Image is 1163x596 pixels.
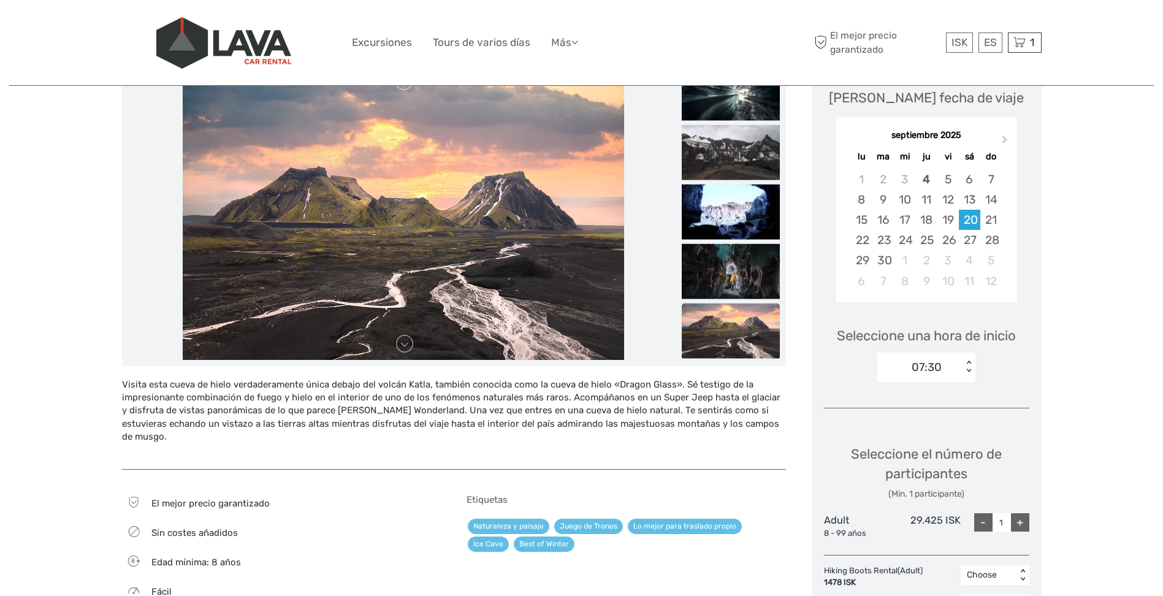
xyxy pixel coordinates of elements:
h5: Etiquetas [467,494,786,505]
div: Choose sábado, 11 de octubre de 2025 [959,271,980,291]
span: El mejor precio garantizado [812,29,943,56]
div: 8 - 99 años [824,528,893,540]
span: Seleccione una hora de inicio [837,326,1016,345]
div: Choose jueves, 4 de septiembre de 2025 [915,169,937,189]
div: lu [851,148,872,165]
div: Choose viernes, 19 de septiembre de 2025 [937,210,959,230]
button: Next Month [996,132,1016,152]
div: Choose miércoles, 8 de octubre de 2025 [894,271,915,291]
div: < > [964,361,974,373]
a: Lo mejor para traslado propio [628,519,742,534]
div: Choose sábado, 13 de septiembre de 2025 [959,189,980,210]
div: Visita esta cueva de hielo verdaderamente única debajo del volcán Katla, también conocida como la... [122,378,786,457]
a: Naturaleza y paisaje [468,519,549,534]
div: Choose miércoles, 17 de septiembre de 2025 [894,210,915,230]
div: Choose viernes, 12 de septiembre de 2025 [937,189,959,210]
img: fc570482f5b34c56b0be150f90ad75ae_slider_thumbnail.jpg [682,243,780,299]
div: Choose miércoles, 10 de septiembre de 2025 [894,189,915,210]
div: Choose viernes, 10 de octubre de 2025 [937,271,959,291]
div: Choose domingo, 5 de octubre de 2025 [980,250,1002,270]
div: Choose jueves, 2 de octubre de 2025 [915,250,937,270]
div: Choose jueves, 9 de octubre de 2025 [915,271,937,291]
div: Choose domingo, 7 de septiembre de 2025 [980,169,1002,189]
div: Choose jueves, 11 de septiembre de 2025 [915,189,937,210]
div: Choose lunes, 6 de octubre de 2025 [851,271,872,291]
div: Choose lunes, 15 de septiembre de 2025 [851,210,872,230]
div: Choose lunes, 8 de septiembre de 2025 [851,189,872,210]
div: Choose sábado, 27 de septiembre de 2025 [959,230,980,250]
div: Not available lunes, 1 de septiembre de 2025 [851,169,872,189]
div: Choose martes, 7 de octubre de 2025 [872,271,894,291]
a: Ice Cave [468,537,509,552]
div: septiembre 2025 [836,129,1017,142]
div: Choose lunes, 22 de septiembre de 2025 [851,230,872,250]
div: Choose viernes, 3 de octubre de 2025 [937,250,959,270]
a: Tours de varios días [433,34,530,52]
span: Sin costes añadidos [151,527,238,538]
div: vi [937,148,959,165]
span: Edad mínima: 8 años [151,557,241,568]
div: Choose sábado, 20 de septiembre de 2025 [959,210,980,230]
div: month 2025-09 [840,169,1013,291]
p: We're away right now. Please check back later! [17,21,139,31]
div: Adult [824,513,893,539]
div: Choose miércoles, 1 de octubre de 2025 [894,250,915,270]
span: ISK [951,36,967,48]
div: Choose martes, 30 de septiembre de 2025 [872,250,894,270]
div: Choose sábado, 4 de octubre de 2025 [959,250,980,270]
div: Choose domingo, 14 de septiembre de 2025 [980,189,1002,210]
button: Open LiveChat chat widget [141,19,156,34]
img: 420aa965c2094606b848068d663268ab_slider_thumbnail.jpg [682,124,780,180]
div: Choose martes, 9 de septiembre de 2025 [872,189,894,210]
div: + [1011,513,1029,532]
span: 1 [1028,36,1036,48]
div: (Min. 1 participante) [824,488,1029,500]
div: Choose domingo, 21 de septiembre de 2025 [980,210,1002,230]
div: Choose jueves, 18 de septiembre de 2025 [915,210,937,230]
span: El mejor precio garantizado [151,498,270,509]
div: mi [894,148,915,165]
div: Choose domingo, 28 de septiembre de 2025 [980,230,1002,250]
img: b1fb2c84a4c348a289499c71a4010bb6_slider_thumbnail.jpg [682,184,780,239]
div: 07:30 [912,359,942,375]
a: Best of Winter [514,537,574,552]
img: 15d6a59af94b49c2976804d12bfbed98_slider_thumbnail.jpg [682,65,780,120]
div: Seleccione el número de participantes [824,445,1029,500]
div: Choose jueves, 25 de septiembre de 2025 [915,230,937,250]
div: 29.425 ISK [892,513,961,539]
div: sá [959,148,980,165]
div: ma [872,148,894,165]
div: Not available martes, 2 de septiembre de 2025 [872,169,894,189]
div: [PERSON_NAME] fecha de viaje [829,88,1024,107]
div: Choose martes, 23 de septiembre de 2025 [872,230,894,250]
span: 8 [124,557,142,565]
div: do [980,148,1002,165]
div: Choose sábado, 6 de septiembre de 2025 [959,169,980,189]
div: Choose [967,569,1010,581]
div: < > [1017,569,1028,582]
a: Excursiones [352,34,412,52]
img: 35a055ff8fe74cd4b58e04767fa824ae_slider_thumbnail.jpg [682,303,780,358]
div: Choose miércoles, 24 de septiembre de 2025 [894,230,915,250]
div: Choose domingo, 12 de octubre de 2025 [980,271,1002,291]
div: - [974,513,993,532]
div: Hiking Boots Rental (Adult) [824,565,929,589]
div: Choose viernes, 26 de septiembre de 2025 [937,230,959,250]
div: Not available miércoles, 3 de septiembre de 2025 [894,169,915,189]
a: Juego de Tronos [554,519,623,534]
div: Choose martes, 16 de septiembre de 2025 [872,210,894,230]
div: ju [915,148,937,165]
div: Choose viernes, 5 de septiembre de 2025 [937,169,959,189]
div: ES [978,32,1002,53]
div: 1478 ISK [824,577,923,589]
img: 35a055ff8fe74cd4b58e04767fa824ae_main_slider.jpg [183,66,624,360]
a: Más [551,34,578,52]
img: 523-13fdf7b0-e410-4b32-8dc9-7907fc8d33f7_logo_big.jpg [156,17,291,69]
div: Choose lunes, 29 de septiembre de 2025 [851,250,872,270]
